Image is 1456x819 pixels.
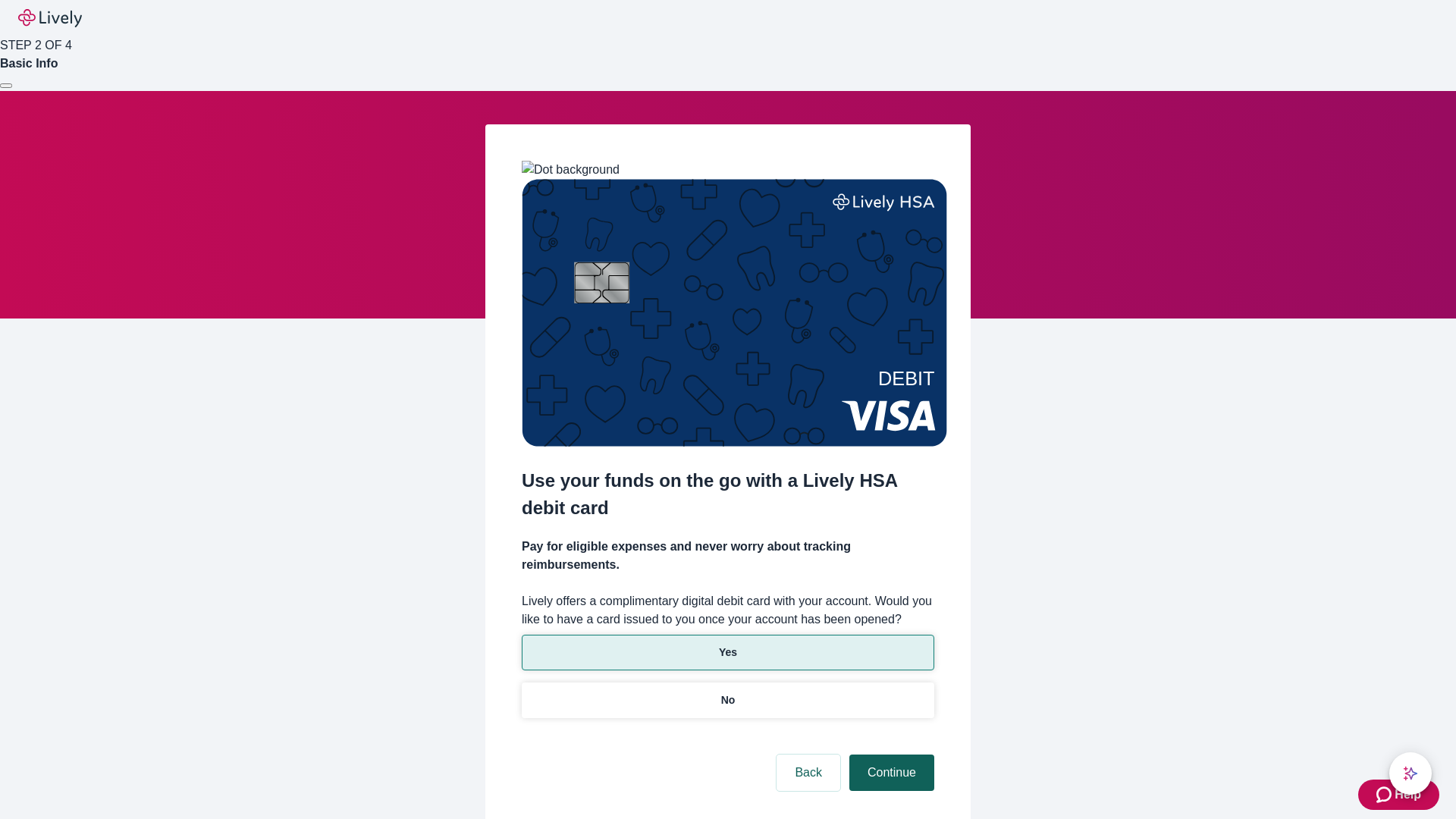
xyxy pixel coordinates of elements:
h2: Use your funds on the go with a Lively HSA debit card [522,467,934,522]
button: Back [777,755,840,791]
img: Lively [18,9,82,27]
button: Continue [849,755,934,791]
p: Yes [719,645,737,661]
p: No [721,692,736,708]
label: Lively offers a complimentary digital debit card with your account. Would you like to have a card... [522,592,934,629]
button: No [522,682,934,718]
svg: Zendesk support icon [1376,786,1395,804]
button: Yes [522,635,934,670]
svg: Lively AI Assistant [1403,766,1418,781]
span: Help [1395,786,1421,804]
img: Dot background [522,161,620,179]
button: Zendesk support iconHelp [1358,780,1439,810]
button: chat [1389,752,1432,795]
h4: Pay for eligible expenses and never worry about tracking reimbursements. [522,538,934,574]
img: Debit card [522,179,947,447]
